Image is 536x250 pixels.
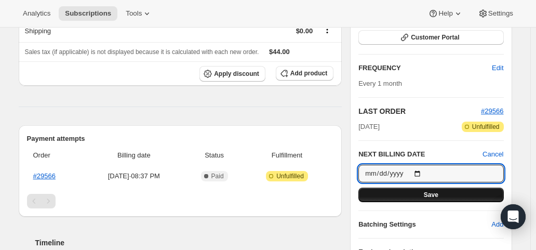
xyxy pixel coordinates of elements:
[422,6,469,21] button: Help
[472,123,500,131] span: Unfulfilled
[276,66,333,81] button: Add product
[59,6,117,21] button: Subscriptions
[27,194,334,208] nav: Pagination
[486,60,510,76] button: Edit
[483,149,503,160] button: Cancel
[296,27,313,35] span: $0.00
[358,219,491,230] h6: Batching Settings
[211,172,224,180] span: Paid
[481,107,503,115] a: #29566
[358,188,503,202] button: Save
[358,80,402,87] span: Every 1 month
[492,63,503,73] span: Edit
[35,238,342,248] h2: Timeline
[23,9,50,18] span: Analytics
[276,172,304,180] span: Unfulfilled
[501,204,526,229] div: Open Intercom Messenger
[424,191,438,199] span: Save
[27,134,334,144] h2: Payment attempts
[17,6,57,21] button: Analytics
[290,69,327,77] span: Add product
[214,70,259,78] span: Apply discount
[247,150,327,161] span: Fulfillment
[319,24,336,35] button: Shipping actions
[86,171,182,181] span: [DATE] · 08:37 PM
[358,106,481,116] h2: LAST ORDER
[491,219,503,230] span: Add
[358,30,503,45] button: Customer Portal
[358,122,380,132] span: [DATE]
[199,66,265,82] button: Apply discount
[411,33,459,42] span: Customer Portal
[27,144,83,167] th: Order
[86,150,182,161] span: Billing date
[481,106,503,116] button: #29566
[188,150,240,161] span: Status
[119,6,158,21] button: Tools
[25,48,259,56] span: Sales tax (if applicable) is not displayed because it is calculated with each new order.
[438,9,452,18] span: Help
[358,149,483,160] h2: NEXT BILLING DATE
[472,6,519,21] button: Settings
[19,19,210,42] th: Shipping
[485,216,510,233] button: Add
[65,9,111,18] span: Subscriptions
[126,9,142,18] span: Tools
[488,9,513,18] span: Settings
[33,172,56,180] a: #29566
[269,48,290,56] span: $44.00
[358,63,492,73] h2: FREQUENCY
